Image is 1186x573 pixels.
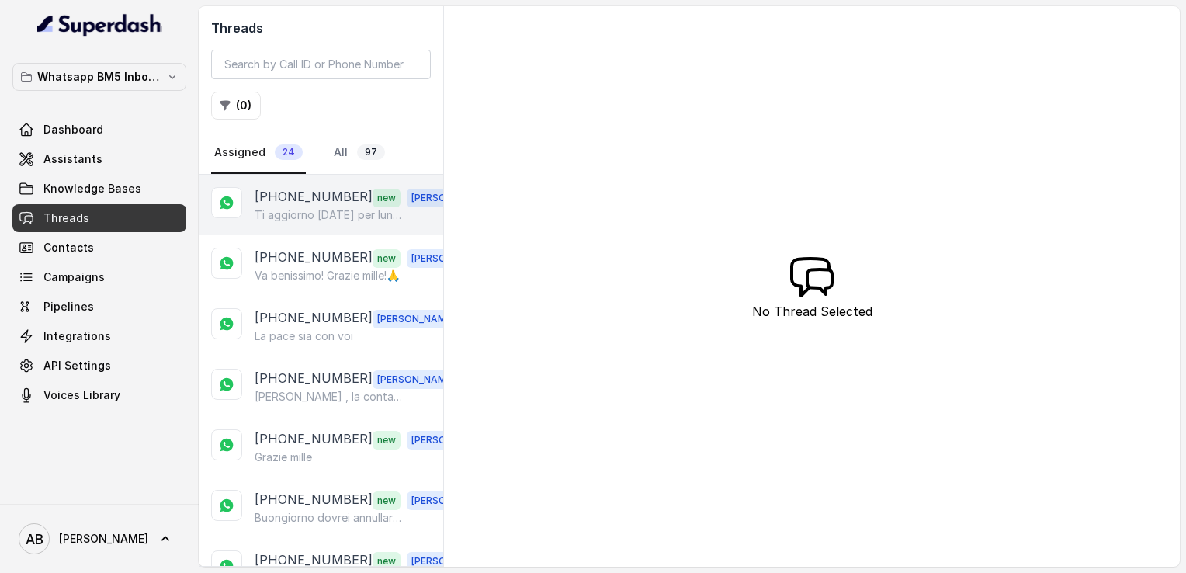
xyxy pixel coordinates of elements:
span: [PERSON_NAME] [407,491,494,510]
a: [PERSON_NAME] [12,517,186,561]
span: new [373,552,401,571]
text: AB [26,531,43,547]
span: [PERSON_NAME] [407,249,494,268]
span: [PERSON_NAME] [407,431,494,450]
a: Integrations [12,322,186,350]
span: Dashboard [43,122,103,137]
span: 24 [275,144,303,160]
h2: Threads [211,19,431,37]
a: All97 [331,132,388,174]
a: Threads [12,204,186,232]
p: [PHONE_NUMBER] [255,248,373,268]
span: Campaigns [43,269,105,285]
a: Voices Library [12,381,186,409]
p: Whatsapp BM5 Inbound [37,68,161,86]
a: Knowledge Bases [12,175,186,203]
span: [PERSON_NAME] [59,531,148,547]
span: Integrations [43,328,111,344]
p: Grazie mille [255,450,312,465]
p: [PHONE_NUMBER] [255,550,373,571]
button: Whatsapp BM5 Inbound [12,63,186,91]
span: new [373,491,401,510]
a: Assigned24 [211,132,306,174]
a: Pipelines [12,293,186,321]
span: Contacts [43,240,94,255]
nav: Tabs [211,132,431,174]
p: [PERSON_NAME] , la contatta il mio assistente [PERSON_NAME] [255,389,404,405]
span: API Settings [43,358,111,373]
span: Assistants [43,151,102,167]
button: (0) [211,92,261,120]
p: Buongiorno dovrei annullare la chiamata di [DATE] pomeriggio per motivi familiari. Grazie [255,510,404,526]
p: [PHONE_NUMBER] [255,308,373,328]
span: new [373,249,401,268]
p: [PHONE_NUMBER] [255,369,373,389]
a: Assistants [12,145,186,173]
span: [PERSON_NAME] [373,310,459,328]
input: Search by Call ID or Phone Number [211,50,431,79]
p: [PHONE_NUMBER] [255,429,373,450]
span: Voices Library [43,387,120,403]
a: Campaigns [12,263,186,291]
p: [PHONE_NUMBER] [255,490,373,510]
span: Knowledge Bases [43,181,141,196]
span: [PERSON_NAME] [407,552,494,571]
span: Pipelines [43,299,94,314]
span: 97 [357,144,385,160]
p: Va benissimo! Grazie mille!🙏 [255,268,400,283]
img: light.svg [37,12,162,37]
span: Threads [43,210,89,226]
span: new [373,189,401,207]
p: La pace sia con voi [255,328,353,344]
a: Dashboard [12,116,186,144]
a: Contacts [12,234,186,262]
span: [PERSON_NAME] [407,189,494,207]
a: API Settings [12,352,186,380]
span: new [373,431,401,450]
p: [PHONE_NUMBER] [255,187,373,207]
span: [PERSON_NAME] [373,370,459,389]
p: No Thread Selected [752,302,872,321]
p: Ti aggiorno [DATE] per lunedì [255,207,404,223]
